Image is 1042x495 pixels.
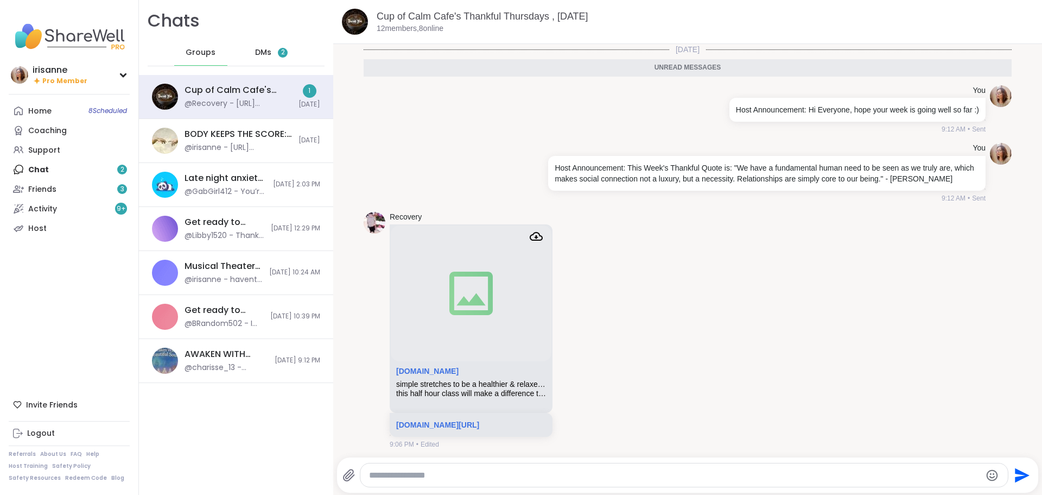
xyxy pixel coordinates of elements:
span: [DATE] 9:12 PM [275,356,320,365]
h4: You [973,85,986,96]
span: 3 [120,185,124,194]
span: • [968,124,970,134]
span: 9:06 PM [390,440,414,449]
a: Activity9+ [9,199,130,218]
div: Late night anxiety, [DATE] [185,172,266,184]
span: Pro Member [42,77,87,86]
div: Coaching [28,126,67,136]
span: DMs [255,47,271,58]
a: Friends3 [9,179,130,199]
div: Support [28,145,60,156]
div: @charisse_13 - @JudithM my heart goes out to you! I’m not in the same exact boat as you but I’m h... [185,362,268,373]
div: Get ready to sleep!, [DATE] [185,304,264,316]
div: Cup of Calm Cafe's Thankful Thursdays , [DATE] [185,84,292,96]
div: @GabGirl412 - You’re so welcome! [185,186,266,197]
span: [DATE] 10:24 AM [269,268,320,277]
a: Help [86,450,99,458]
span: 8 Scheduled [88,106,127,115]
a: Safety Policy [52,462,91,470]
div: AWAKEN WITH BEAUTIFUL SOULS✨, [DATE] [185,348,268,360]
a: Host Training [9,462,48,470]
a: FAQ [71,450,82,458]
span: [DATE] [298,136,320,145]
img: Musical Theater Song Sharing, Oct 07 [152,260,178,286]
a: Support [9,140,130,160]
a: Referrals [9,450,36,458]
img: AWAKEN WITH BEAUTIFUL SOULS✨, Oct 07 [152,348,178,374]
a: Host [9,218,130,238]
span: • [416,440,418,449]
div: Activity [28,204,57,215]
a: Redeem Code [65,474,107,482]
img: https://sharewell-space-live.sfo3.digitaloceanspaces.com/user-generated/c703a1d2-29a7-4d77-aef4-3... [364,212,385,234]
img: https://sharewell-space-live.sfo3.digitaloceanspaces.com/user-generated/be849bdb-4731-4649-82cd-d... [990,85,1012,107]
a: Coaching [9,121,130,140]
span: Sent [972,193,986,203]
div: @BRandom502 - I was out! This was great. Thanks @Monica2025 [185,318,264,329]
div: @Recovery - [URL][DOMAIN_NAME] [185,98,292,109]
div: Logout [27,428,55,439]
div: Host [28,223,47,234]
textarea: Type your message [369,470,981,481]
div: irisanne [33,64,87,76]
p: Host Announcement: This Week's Thankful Quote is: "We have a fundamental human need to be seen as... [555,162,979,184]
div: simple stretches to be a healthier & relaxed you [396,380,546,389]
a: About Us [40,450,66,458]
span: Groups [186,47,215,58]
div: 1 [303,84,316,98]
span: [DATE] 2:03 PM [273,180,320,189]
h4: You [973,143,986,154]
a: Cup of Calm Cafe's Thankful Thursdays , [DATE] [377,11,588,22]
div: this half hour class will make a difference to your body tightness. stretching has some benefits ... [396,389,546,398]
img: irisanne [11,66,28,84]
div: Get ready to sleep!, [DATE] [185,216,264,228]
span: 9:12 AM [942,193,965,203]
a: [DOMAIN_NAME][URL] [396,421,479,429]
span: [DATE] [298,100,320,109]
a: Recovery [390,212,422,223]
img: Cup of Calm Cafe's Thankful Thursdays , Oct 09 [152,84,178,110]
img: simple stretches to be a healthier & relaxed you [391,225,551,361]
div: Friends [28,184,56,195]
span: 2 [281,48,285,57]
div: Invite Friends [9,395,130,415]
a: Attachment [530,230,543,243]
span: 9 + [117,204,126,214]
div: @irisanne - havent watched this movie yet, heard it's good though. You recommend? [185,274,263,285]
h1: Chats [148,9,200,33]
button: Send [1008,463,1033,487]
img: Get ready to sleep!, Oct 06 [152,304,178,330]
div: @irisanne - [URL][DOMAIN_NAME] [185,142,292,153]
p: Host Announcement: Hi Everyone, hope your week is going well so far :) [736,104,979,115]
img: https://sharewell-space-live.sfo3.digitaloceanspaces.com/user-generated/be849bdb-4731-4649-82cd-d... [990,143,1012,165]
img: Cup of Calm Cafe's Thankful Thursdays , Oct 09 [342,9,368,35]
span: Sent [972,124,986,134]
img: Late night anxiety, Oct 08 [152,172,178,198]
a: Logout [9,424,130,443]
button: Emoji picker [986,469,999,482]
a: Home8Scheduled [9,101,130,121]
span: • [968,193,970,203]
img: ShareWell Nav Logo [9,17,130,55]
span: Edited [421,440,439,449]
img: Get ready to sleep!, Oct 07 [152,216,178,242]
div: @Libby1520 - Thank you! [185,230,264,241]
span: [DATE] 12:29 PM [271,224,320,233]
span: [DATE] [669,44,706,55]
a: Attachment [396,367,459,375]
div: Unread messages [364,59,1012,77]
p: 12 members, 8 online [377,23,443,34]
span: 9:12 AM [942,124,965,134]
img: BODY KEEPS THE SCORE: TECHNICS BEYOND TRAUMA, Oct 08 [152,128,178,154]
span: [DATE] 10:39 PM [270,312,320,321]
a: Safety Resources [9,474,61,482]
div: Musical Theater Song Sharing, [DATE] [185,260,263,272]
div: BODY KEEPS THE SCORE: TECHNICS BEYOND TRAUMA, [DATE] [185,128,292,140]
a: Blog [111,474,124,482]
div: Home [28,106,52,117]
